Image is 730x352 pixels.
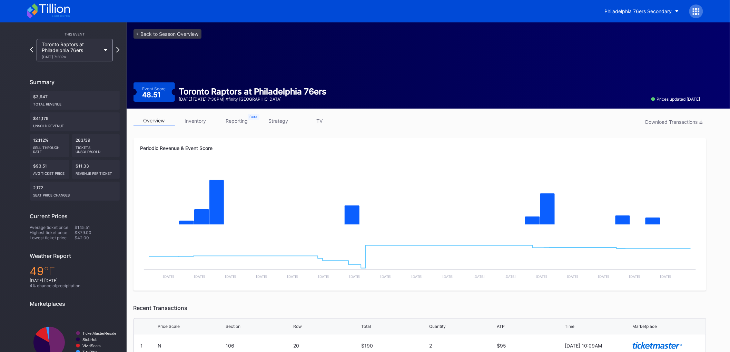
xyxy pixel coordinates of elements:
text: [DATE] [256,274,267,279]
text: [DATE] [473,274,485,279]
div: $95 [497,343,563,349]
text: [DATE] [598,274,609,279]
text: [DATE] [660,274,671,279]
div: $379.00 [75,230,120,235]
div: Time [565,324,574,329]
div: $93.51 [30,160,70,179]
div: 49 [30,264,120,278]
div: Recent Transactions [134,304,706,311]
div: Unsold Revenue [33,121,116,128]
div: $3,647 [30,91,120,110]
img: ticketmaster.svg [633,342,682,349]
text: [DATE] [536,274,547,279]
div: Total [361,324,371,329]
svg: Chart title [140,232,699,284]
text: StubHub [82,338,98,342]
text: [DATE] [163,274,174,279]
div: Download Transactions [645,119,703,125]
text: [DATE] [442,274,454,279]
div: Current Prices [30,213,120,220]
text: [DATE] [349,274,361,279]
div: $42.00 [75,235,120,240]
div: 20 [294,343,360,349]
text: [DATE] [629,274,640,279]
a: inventory [175,115,216,126]
div: N [158,343,224,349]
div: [DATE] [DATE] [30,278,120,283]
div: [DATE] 10:09AM [565,343,631,349]
div: $190 [361,343,427,349]
div: Toronto Raptors at Philadelphia 76ers [179,87,327,97]
a: <-Back to Season Overview [134,29,201,39]
div: [DATE] [DATE] 7:30PM | Xfinity [GEOGRAPHIC_DATA] [179,97,327,102]
text: VividSeats [82,344,101,348]
text: [DATE] [287,274,298,279]
div: Prices updated [DATE] [651,97,700,102]
div: Highest ticket price [30,230,75,235]
div: Marketplace [633,324,657,329]
div: Total Revenue [33,99,116,106]
text: [DATE] [411,274,423,279]
div: Average ticket price [30,225,75,230]
div: [DATE] 7:30PM [42,55,101,59]
text: [DATE] [567,274,578,279]
text: [DATE] [225,274,236,279]
div: 283/39 [72,134,120,157]
div: $41,179 [30,112,120,131]
text: [DATE] [194,274,205,279]
div: Summary [30,79,120,86]
div: This Event [30,32,120,36]
div: Event Score [142,86,166,91]
div: Marketplaces [30,300,120,307]
div: Periodic Revenue & Event Score [140,145,699,151]
div: $11.33 [72,160,120,179]
div: 48.51 [142,91,162,98]
div: Avg ticket price [33,169,66,175]
text: [DATE] [504,274,516,279]
div: Toronto Raptors at Philadelphia 76ers [42,41,101,59]
div: 106 [226,343,292,349]
div: Sell Through Rate [33,143,66,154]
div: Tickets Unsold/Sold [76,143,116,154]
div: 2,172 [30,182,120,201]
span: ℉ [44,264,56,278]
text: [DATE] [318,274,329,279]
div: 1 [141,343,143,349]
div: Price Scale [158,324,180,329]
div: Lowest ticket price [30,235,75,240]
a: reporting [216,115,258,126]
div: ATP [497,324,505,329]
a: TV [299,115,341,126]
div: Philadelphia 76ers Secondary [605,8,672,14]
div: 2 [429,343,495,349]
a: strategy [258,115,299,126]
button: Philadelphia 76ers Secondary [600,5,684,18]
text: TicketMasterResale [82,331,116,335]
div: Revenue per ticket [76,169,116,175]
div: Weather Report [30,252,120,259]
text: [DATE] [380,274,392,279]
div: Section [226,324,240,329]
div: Quantity [429,324,446,329]
div: Row [294,324,302,329]
div: seat price changes [33,190,116,197]
button: Download Transactions [642,117,706,127]
div: 4 % chance of precipitation [30,283,120,288]
div: $145.51 [75,225,120,230]
a: overview [134,115,175,126]
svg: Chart title [140,163,699,232]
div: 12.112% [30,134,70,157]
